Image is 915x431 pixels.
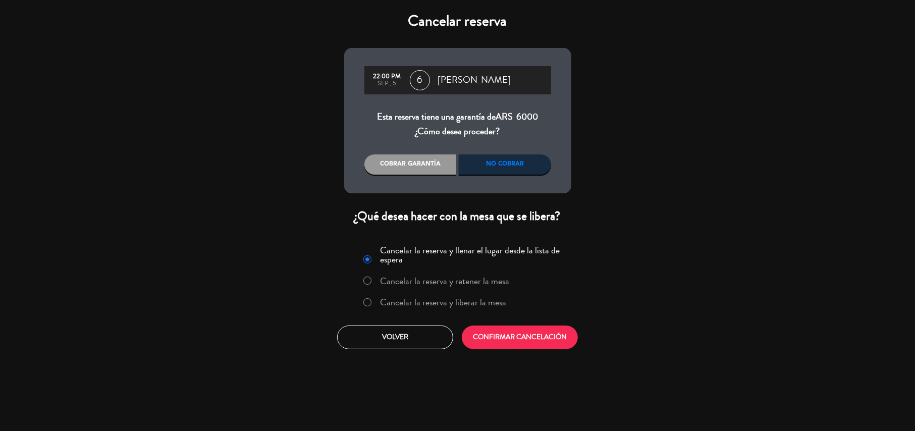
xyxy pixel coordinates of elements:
span: 6 [410,70,430,90]
button: Volver [337,326,453,349]
span: [PERSON_NAME] [438,73,511,88]
span: 6000 [516,110,538,123]
span: ARS [496,110,513,123]
div: Esta reserva tiene una garantía de ¿Cómo desea proceder? [364,110,551,139]
h4: Cancelar reserva [344,12,571,30]
div: No cobrar [459,154,551,175]
div: Cobrar garantía [364,154,457,175]
div: sep., 5 [369,80,405,87]
div: ¿Qué desea hacer con la mesa que se libera? [344,208,571,224]
div: 22:00 PM [369,73,405,80]
label: Cancelar la reserva y llenar el lugar desde la lista de espera [380,246,565,264]
label: Cancelar la reserva y retener la mesa [380,277,509,286]
button: CONFIRMAR CANCELACIÓN [462,326,578,349]
label: Cancelar la reserva y liberar la mesa [380,298,506,307]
